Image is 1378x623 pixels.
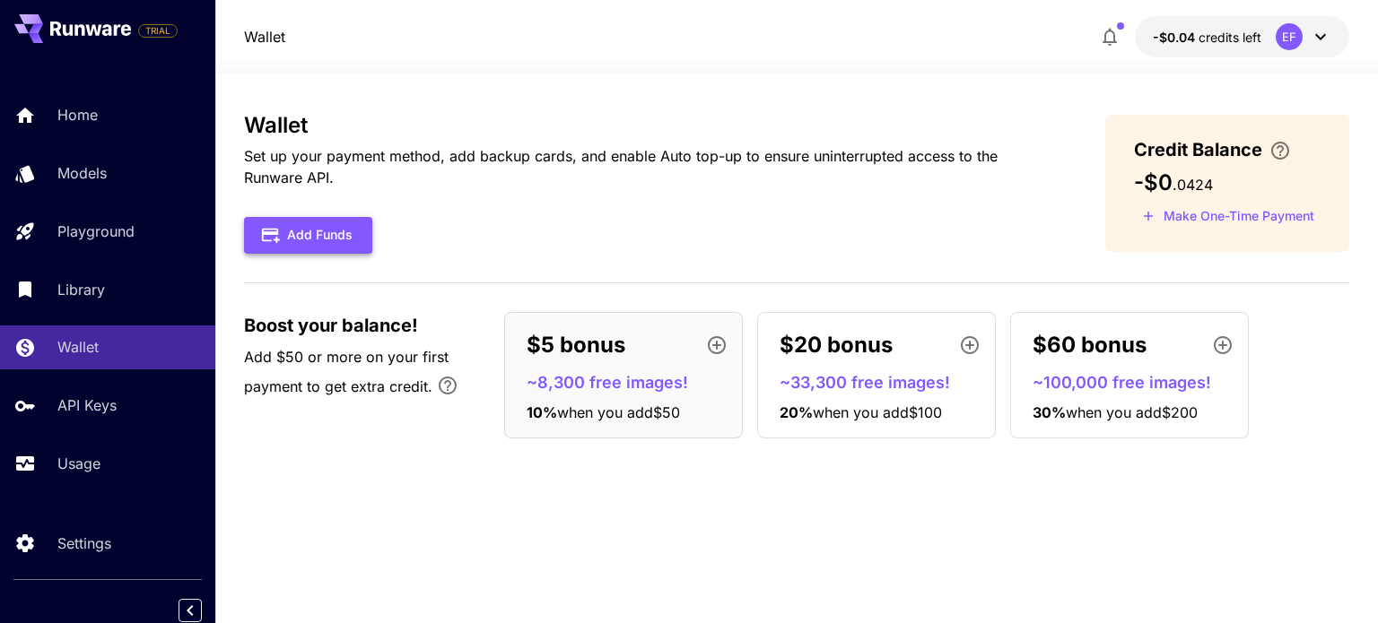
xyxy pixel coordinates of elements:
[244,348,449,395] span: Add $50 or more on your first payment to get extra credit.
[527,403,557,421] span: 10 %
[244,26,285,48] nav: breadcrumb
[1134,136,1262,163] span: Credit Balance
[138,20,178,41] span: Add your payment card to enable full platform functionality.
[813,403,942,421] span: when you add $100
[1153,28,1261,47] div: -$0.0424
[527,370,735,394] p: ~8,300 free images!
[57,221,135,242] p: Playground
[1135,16,1349,57] button: -$0.0424EF
[1033,370,1241,394] p: ~100,000 free images!
[57,104,98,125] p: Home
[557,403,680,421] span: when you add $50
[1153,30,1199,45] span: -$0.04
[139,24,177,38] span: TRIAL
[244,26,285,48] a: Wallet
[780,329,893,361] p: $20 bonus
[1276,23,1303,50] div: EF
[1033,329,1147,361] p: $60 bonus
[57,279,105,300] p: Library
[527,329,625,361] p: $5 bonus
[244,217,372,254] button: Add Funds
[1134,203,1322,230] button: Make a one-time, non-recurring payment
[57,453,100,474] p: Usage
[1033,403,1066,421] span: 30 %
[1173,176,1213,194] span: . 0424
[244,113,1047,138] h3: Wallet
[430,368,466,403] button: Bonus applies only to your first payment, up to 30% on the first $1,000.
[57,394,117,416] p: API Keys
[780,370,988,394] p: ~33,300 free images!
[244,312,418,339] span: Boost your balance!
[57,336,99,358] p: Wallet
[780,403,813,421] span: 20 %
[179,599,202,622] button: Collapse sidebar
[1066,403,1198,421] span: when you add $200
[57,532,111,554] p: Settings
[1199,30,1261,45] span: credits left
[57,162,107,184] p: Models
[1134,169,1173,195] span: -$0
[244,145,1047,188] p: Set up your payment method, add backup cards, and enable Auto top-up to ensure uninterrupted acce...
[1262,140,1298,161] button: Enter your card details and choose an Auto top-up amount to avoid service interruptions. We'll au...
